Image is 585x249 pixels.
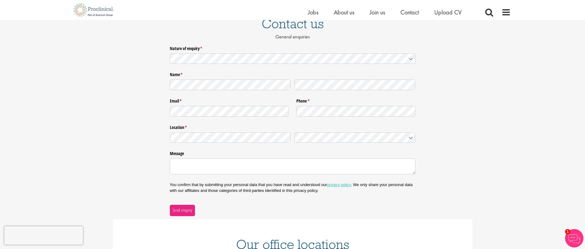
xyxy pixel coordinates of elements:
a: Jobs [308,8,318,16]
img: Chatbot [565,229,583,247]
legend: Location [170,123,415,130]
label: Email [170,96,289,104]
label: Nature of enquiry [170,43,415,51]
a: privacy policy [327,182,351,187]
input: First [170,80,291,90]
input: Country [294,132,415,143]
span: Send enquiry [172,207,192,214]
input: Last [294,80,415,90]
button: Send enquiry [170,205,195,216]
iframe: reCAPTCHA [4,226,83,245]
a: Join us [370,8,385,16]
legend: Name [170,70,415,78]
a: Contact [400,8,419,16]
a: Upload CV [434,8,462,16]
span: 1 [565,229,570,234]
p: You confirm that by submitting your personal data that you have read and understood our . We only... [170,182,415,193]
label: Phone [296,96,415,104]
input: State / Province / Region [170,132,291,143]
a: About us [334,8,354,16]
label: Message [170,149,415,157]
